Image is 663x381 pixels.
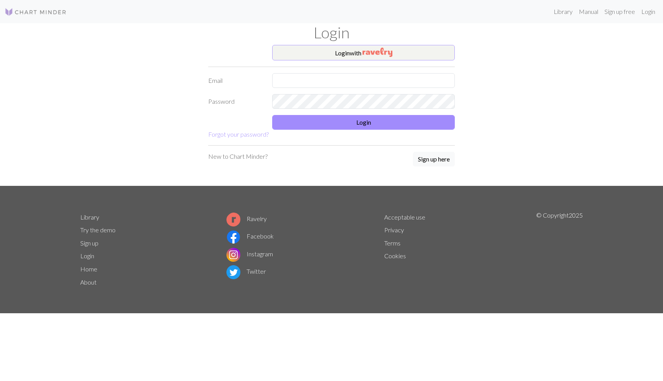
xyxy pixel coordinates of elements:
[208,130,269,138] a: Forgot your password?
[272,45,455,60] button: Loginwith
[226,215,267,222] a: Ravelry
[226,250,273,257] a: Instagram
[413,152,455,166] button: Sign up here
[204,73,268,88] label: Email
[76,23,587,42] h1: Login
[226,248,240,262] img: Instagram logo
[363,48,392,57] img: Ravelry
[80,213,99,221] a: Library
[384,252,406,259] a: Cookies
[5,7,67,17] img: Logo
[204,94,268,109] label: Password
[226,265,240,279] img: Twitter logo
[551,4,576,19] a: Library
[80,278,97,286] a: About
[80,239,98,247] a: Sign up
[536,211,583,289] p: © Copyright 2025
[576,4,601,19] a: Manual
[226,230,240,244] img: Facebook logo
[384,226,404,233] a: Privacy
[80,252,94,259] a: Login
[384,213,425,221] a: Acceptable use
[80,265,97,273] a: Home
[80,226,116,233] a: Try the demo
[384,239,401,247] a: Terms
[226,232,274,240] a: Facebook
[208,152,268,161] p: New to Chart Minder?
[272,115,455,130] button: Login
[638,4,658,19] a: Login
[601,4,638,19] a: Sign up free
[226,268,266,275] a: Twitter
[226,213,240,227] img: Ravelry logo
